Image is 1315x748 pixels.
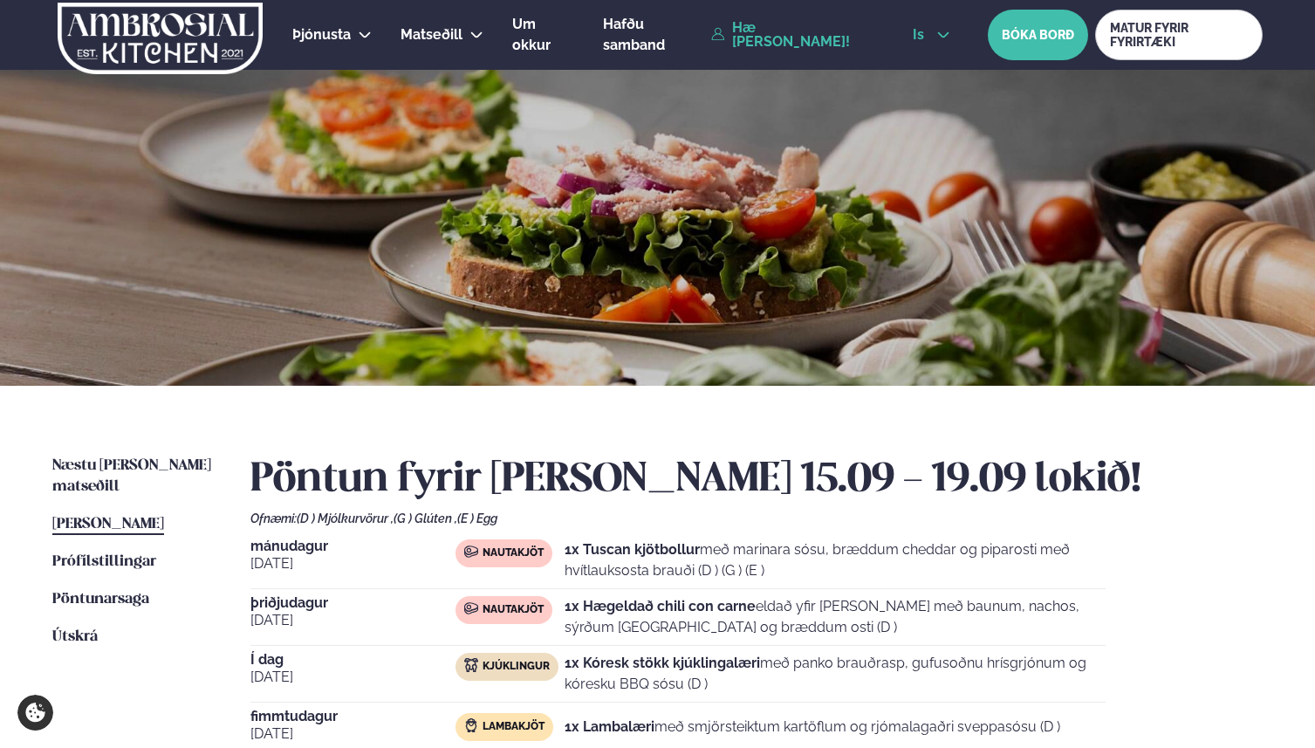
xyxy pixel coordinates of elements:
[394,511,457,525] span: (G ) Glúten ,
[250,456,1263,504] h2: Pöntun fyrir [PERSON_NAME] 15.09 - 19.09 lokið!
[565,598,756,614] strong: 1x Hægeldað chili con carne
[292,24,351,45] a: Þjónusta
[52,456,216,498] a: Næstu [PERSON_NAME] matseðill
[250,596,455,610] span: þriðjudagur
[52,552,156,573] a: Prófílstillingar
[250,610,455,631] span: [DATE]
[483,720,544,734] span: Lambakjöt
[250,553,455,574] span: [DATE]
[52,554,156,569] span: Prófílstillingar
[292,26,351,43] span: Þjónusta
[250,539,455,553] span: mánudagur
[52,517,164,532] span: [PERSON_NAME]
[250,667,455,688] span: [DATE]
[603,16,665,53] span: Hafðu samband
[913,28,929,42] span: is
[250,653,455,667] span: Í dag
[464,545,478,559] img: beef.svg
[17,695,53,731] a: Cookie settings
[250,724,455,745] span: [DATE]
[250,710,455,724] span: fimmtudagur
[565,596,1106,638] p: eldað yfir [PERSON_NAME] með baunum, nachos, sýrðum [GEOGRAPHIC_DATA] og bræddum osti (D )
[565,539,1106,581] p: með marinara sósu, bræddum cheddar og piparosti með hvítlauksosta brauði (D ) (G ) (E )
[899,28,964,42] button: is
[52,592,149,607] span: Pöntunarsaga
[52,589,149,610] a: Pöntunarsaga
[401,24,462,45] a: Matseðill
[457,511,497,525] span: (E ) Egg
[512,14,574,56] a: Um okkur
[56,3,264,74] img: logo
[988,10,1088,60] button: BÓKA BORÐ
[52,629,98,644] span: Útskrá
[565,655,760,671] strong: 1x Kóresk stökk kjúklingalæri
[565,541,700,558] strong: 1x Tuscan kjötbollur
[565,718,654,735] strong: 1x Lambalæri
[464,601,478,615] img: beef.svg
[250,511,1263,525] div: Ofnæmi:
[464,658,478,672] img: chicken.svg
[483,546,544,560] span: Nautakjöt
[464,718,478,732] img: Lamb.svg
[483,660,550,674] span: Kjúklingur
[297,511,394,525] span: (D ) Mjólkurvörur ,
[401,26,462,43] span: Matseðill
[1095,10,1263,60] a: MATUR FYRIR FYRIRTÆKI
[603,14,703,56] a: Hafðu samband
[711,21,873,49] a: Hæ [PERSON_NAME]!
[52,627,98,648] a: Útskrá
[52,514,164,535] a: [PERSON_NAME]
[52,458,211,494] span: Næstu [PERSON_NAME] matseðill
[512,16,551,53] span: Um okkur
[565,717,1060,738] p: með smjörsteiktum kartöflum og rjómalagaðri sveppasósu (D )
[565,653,1106,695] p: með panko brauðrasp, gufusoðnu hrísgrjónum og kóresku BBQ sósu (D )
[483,603,544,617] span: Nautakjöt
